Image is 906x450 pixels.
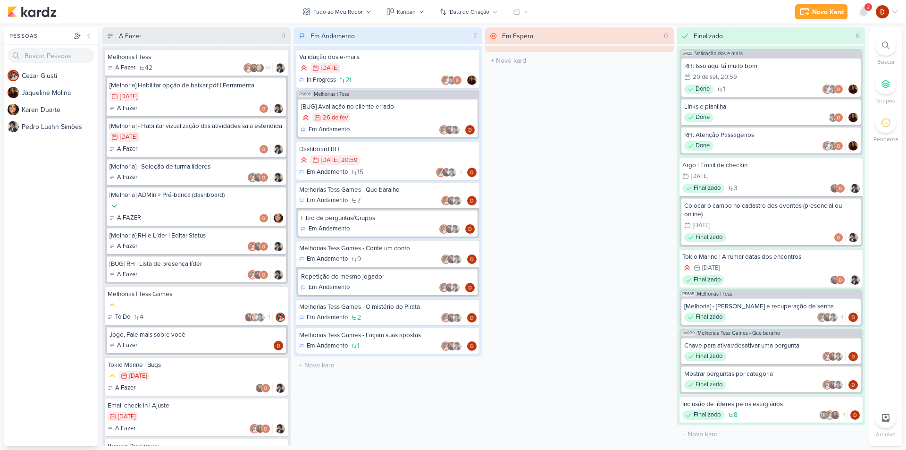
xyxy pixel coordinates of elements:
[696,141,710,151] p: Done
[357,314,361,321] span: 2
[869,35,902,66] li: Ctrl + F
[109,173,137,182] div: A Fazer
[109,341,137,350] div: A Fazer
[120,134,137,140] div: [DATE]
[852,31,864,41] div: 6
[299,255,348,264] div: Em Andamento
[695,51,743,56] span: Validação dos e-mails
[850,184,860,193] img: Pedro Luahn Simões
[274,104,283,113] div: Responsável: Pedro Luahn Simões
[848,352,858,361] img: Davi Elias Teixeira
[108,371,117,381] div: Prioridade Média
[248,173,257,182] img: Cezar Giusti
[274,341,283,350] div: Responsável: Davi Elias Teixeira
[274,173,283,182] img: Pedro Luahn Simões
[467,255,477,264] img: Davi Elias Teixeira
[8,121,19,132] img: Pedro Luahn Simões
[830,184,839,193] img: Jaqueline Molina
[259,270,268,280] img: Davi Elias Teixeira
[795,4,847,19] button: Novo Kard
[441,313,464,323] div: Colaboradores: Cezar Giusti, Jaqueline Molina, Pedro Luahn Simões
[441,196,451,205] img: Cezar Giusti
[109,231,283,240] div: [Melhoria] RH e Líder | Editar Status
[248,173,271,182] div: Colaboradores: Cezar Giusti, Jaqueline Molina, Davi Elias Teixeira
[467,168,477,177] div: Responsável: Davi Elias Teixeira
[307,168,348,177] p: Em Andamento
[848,313,858,322] div: Responsável: Davi Elias Teixeira
[109,213,141,223] div: A FAZER
[848,233,858,242] img: Pedro Luahn Simões
[22,71,98,81] div: C e z a r G i u s t i
[253,242,263,251] img: Jaqueline Molina
[357,197,361,204] span: 7
[259,104,271,113] div: Colaboradores: Davi Elias Teixeira
[681,291,695,297] span: PS685
[299,313,348,323] div: Em Andamento
[259,104,268,113] img: Davi Elias Teixeira
[694,31,723,41] div: Finalizado
[838,314,843,321] span: +1
[439,224,449,234] img: Cezar Giusti
[848,141,858,151] img: Jaqueline Molina
[447,76,456,85] img: Pedro Luahn Simões
[314,92,349,97] span: Melhorias | Tess
[298,92,312,97] span: PS685
[117,173,137,182] p: A Fazer
[848,313,858,322] img: Davi Elias Teixeira
[307,341,348,351] p: Em Andamento
[696,380,722,390] p: Finalizado
[140,314,143,321] span: 4
[697,331,780,336] span: Melhorias Tess Games - Que baralho
[321,65,338,71] div: [DATE]
[467,168,477,177] img: Davi Elias Teixeira
[439,125,449,135] img: Cezar Giusti
[467,255,477,264] div: Responsável: Davi Elias Teixeira
[445,224,454,234] img: Jaqueline Molina
[439,283,449,292] img: Cezar Giusti
[447,313,456,323] img: Jaqueline Molina
[850,275,860,285] div: Responsável: Pedro Luahn Simões
[276,63,285,73] img: Pedro Luahn Simões
[439,283,462,292] div: Colaboradores: Cezar Giusti, Jaqueline Molina, Pedro Luahn Simões
[259,144,271,154] div: Colaboradores: Davi Elias Teixeira
[850,184,860,193] div: Responsável: Pedro Luahn Simões
[453,341,462,351] img: Pedro Luahn Simões
[22,122,98,132] div: P e d r o L u a h n S i m õ e s
[830,275,839,285] img: Jaqueline Molina
[876,96,895,105] p: Grupos
[442,168,451,177] img: Jaqueline Molina
[248,270,271,280] div: Colaboradores: Cezar Giusti, Jaqueline Molina, Davi Elias Teixeira
[259,173,268,182] img: Davi Elias Teixeira
[817,313,827,322] img: Cezar Giusti
[117,242,137,251] p: A Fazer
[299,76,336,85] div: In Progress
[467,341,477,351] div: Responsável: Davi Elias Teixeira
[467,341,477,351] img: Davi Elias Teixeira
[129,373,147,379] div: [DATE]
[834,85,843,94] img: Davi Elias Teixeira
[877,58,895,66] p: Buscar
[299,155,309,165] div: Prioridade Alta
[441,341,464,351] div: Colaboradores: Cezar Giusti, Jaqueline Molina, Pedro Luahn Simões
[243,63,273,73] div: Colaboradores: Cezar Giusti, Jaqueline Molina, Karen Duarte, Pedro Luahn Simões, Davi Elias Teixeira
[309,283,350,292] p: Em Andamento
[681,51,693,56] span: JM29
[684,202,858,219] div: Colocar o campo no cadastro dos eventos (presencial ou online)
[301,283,350,292] div: Em Andamento
[684,302,858,311] div: [Melhoria] - Cadastro e recuperação de senha
[109,331,283,339] div: Jogo, Fale mais sobre você
[696,313,722,322] p: Finalizado
[848,113,858,122] div: Responsável: Jaqueline Molina
[453,313,462,323] img: Pedro Luahn Simões
[691,173,708,179] div: [DATE]
[345,77,352,84] span: 21
[299,53,477,61] div: Validação dos e-mails
[299,303,477,311] div: Melhorias Tess Games - O mistério do Pirata
[299,331,477,340] div: Melhorias Tess Games - Façam suas apostas
[684,85,713,94] div: Done
[274,144,283,154] div: Responsável: Pedro Luahn Simões
[301,113,310,122] div: Prioridade Alta
[357,343,360,349] span: 1
[828,352,838,361] img: Jaqueline Molina
[109,81,283,90] div: [Melhoria] Habilitar opção de baixar pdf | Ferramenta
